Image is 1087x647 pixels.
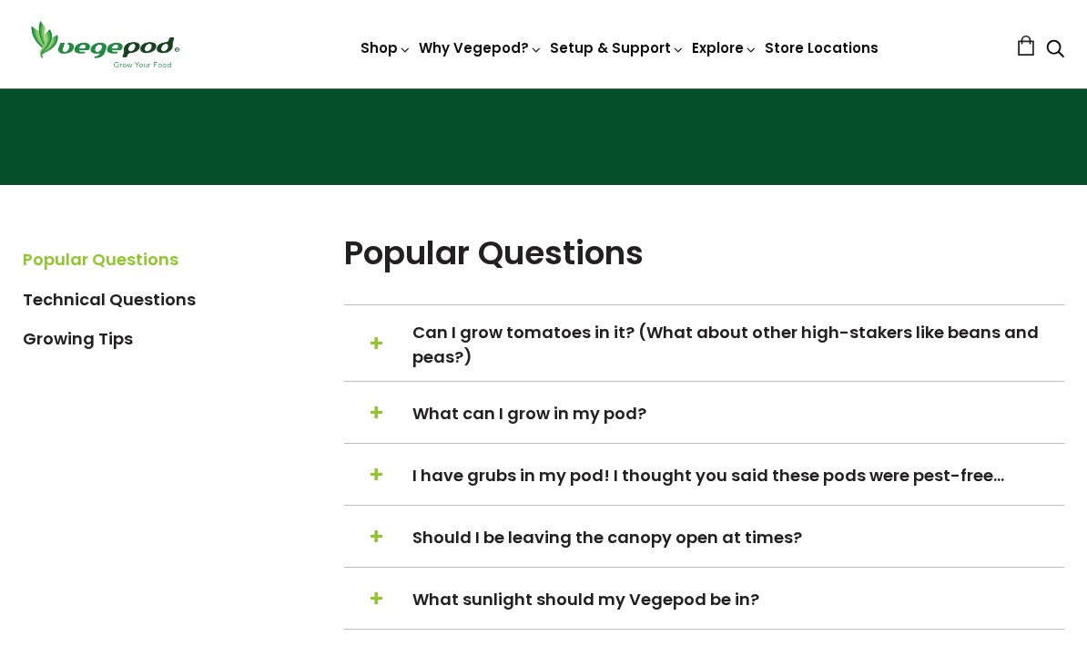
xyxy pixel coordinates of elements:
[1046,41,1064,60] a: Search
[412,320,1062,369] span: Can I grow tomatoes in it? (What about other high-stakers like beans and peas?)
[692,38,757,57] a: Explore
[369,582,384,617] span: +
[550,38,685,57] a: Setup & Support
[23,327,133,350] a: Growing Tips
[412,587,1062,611] span: What sunlight should my Vegepod be in?
[344,231,1064,276] h2: Popular Questions
[765,38,879,57] a: Store Locations
[369,327,384,362] span: +
[412,525,1062,549] span: Should I be leaving the canopy open at times?
[23,18,187,70] img: Vegepod
[412,463,1062,488] span: I have grubs in my pod! I thought you said these pods were pest-free…
[23,288,196,311] a: Technical Questions
[361,38,411,57] a: Shop
[412,401,1062,426] span: What can I grow in my pod?
[419,38,543,57] a: Why Vegepod?
[369,396,384,431] span: +
[23,248,178,271] a: Popular Questions
[369,458,384,493] span: +
[369,520,384,555] span: +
